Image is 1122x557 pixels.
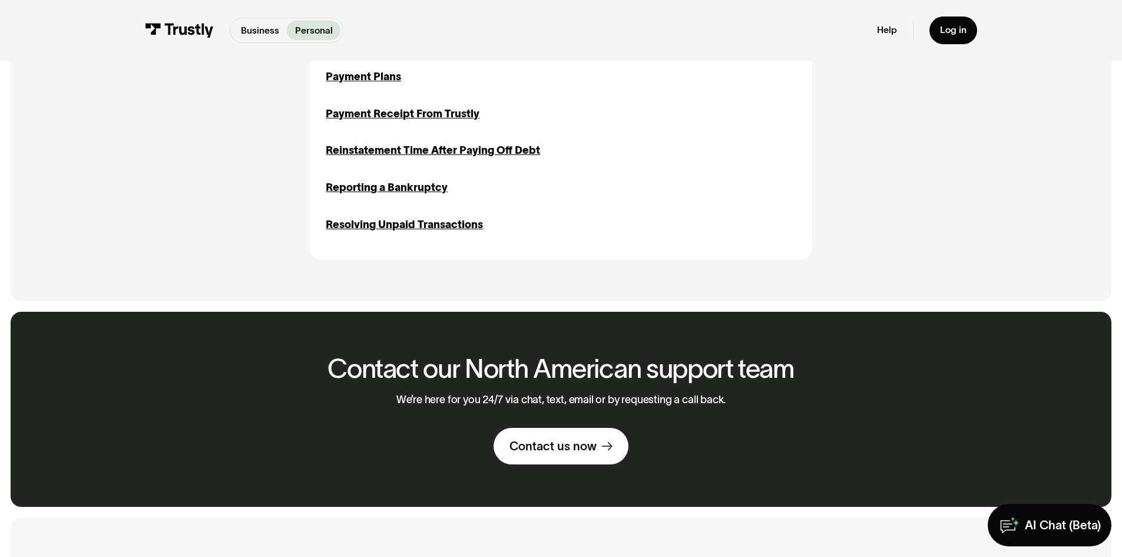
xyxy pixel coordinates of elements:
a: Resolving Unpaid Transactions [326,217,483,233]
a: Payment Plans [326,69,401,85]
a: Personal [287,21,340,40]
a: Reinstatement Time After Paying Off Debt [326,143,540,159]
a: Help [877,24,897,36]
a: Payment Receipt From Trustly [326,106,479,122]
div: Contact us now [509,439,597,454]
p: Business [241,24,279,38]
img: Trustly Logo [145,23,214,38]
a: AI Chat (Beta) [988,504,1111,546]
a: Contact us now [494,428,628,464]
div: AI Chat (Beta) [1025,518,1101,533]
h2: Contact our North American support team [327,354,795,383]
a: Business [233,21,287,40]
p: Personal [295,24,333,38]
a: Log in [929,17,977,44]
div: Log in [940,24,967,36]
p: We’re here for you 24/7 via chat, text, email or by requesting a call back. [396,394,726,407]
a: Reporting a Bankruptcy [326,180,448,196]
